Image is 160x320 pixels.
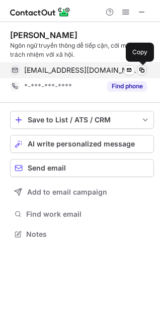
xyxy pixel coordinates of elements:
span: Add to email campaign [27,188,107,196]
button: Notes [10,227,154,241]
button: Reveal Button [107,81,147,91]
button: save-profile-one-click [10,111,154,129]
button: Send email [10,159,154,177]
div: [PERSON_NAME] [10,30,77,40]
div: Save to List / ATS / CRM [28,116,136,124]
div: Ngôn ngữ truyền thông dễ tiếp cận, cởi mở, và có trách nhiệm với xã hội. [10,41,154,59]
span: AI write personalized message [28,140,135,148]
img: ContactOut v5.3.10 [10,6,70,18]
button: Add to email campaign [10,183,154,201]
span: Find work email [26,210,150,219]
button: AI write personalized message [10,135,154,153]
span: Send email [28,164,66,172]
span: [EMAIL_ADDRESS][DOMAIN_NAME] [24,66,139,75]
button: Find work email [10,207,154,221]
span: Notes [26,230,150,239]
